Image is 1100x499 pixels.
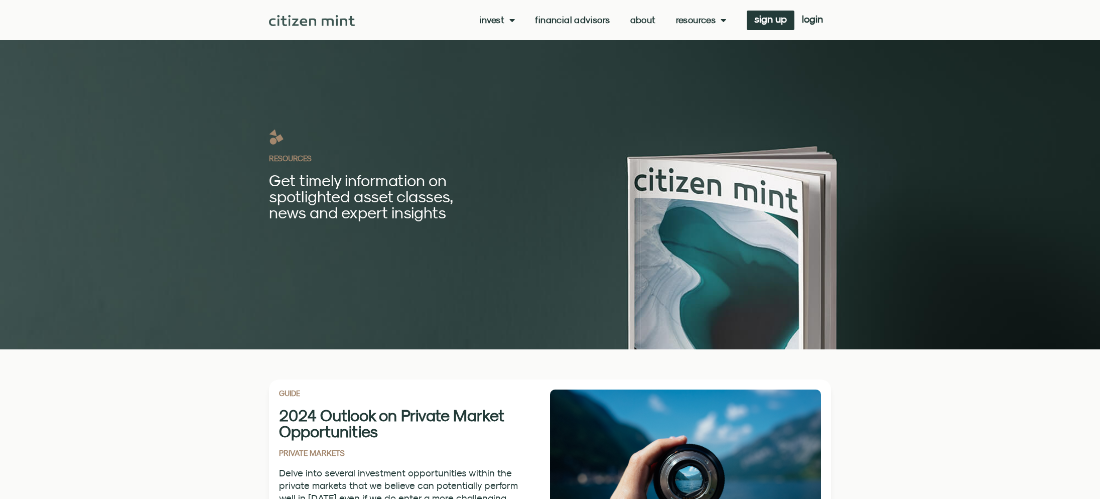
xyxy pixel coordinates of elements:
[279,449,550,457] h2: PRIVATE MARKETS
[794,11,831,30] a: login
[676,15,727,25] a: Resources
[269,15,355,26] img: Citizen Mint
[279,407,520,439] h2: 2024 Outlook on Private Market Opportunities
[630,15,656,25] a: About
[802,16,823,23] span: login
[535,15,610,25] a: Financial Advisors
[754,16,787,23] span: sign up
[480,15,515,25] a: Invest
[269,172,493,220] h2: Get timely information on spotlighted asset classes, news and expert insights
[279,390,550,397] h2: GUIDE
[747,11,794,30] a: sign up
[480,15,727,25] nav: Menu
[269,155,584,162] h2: RESOURCES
